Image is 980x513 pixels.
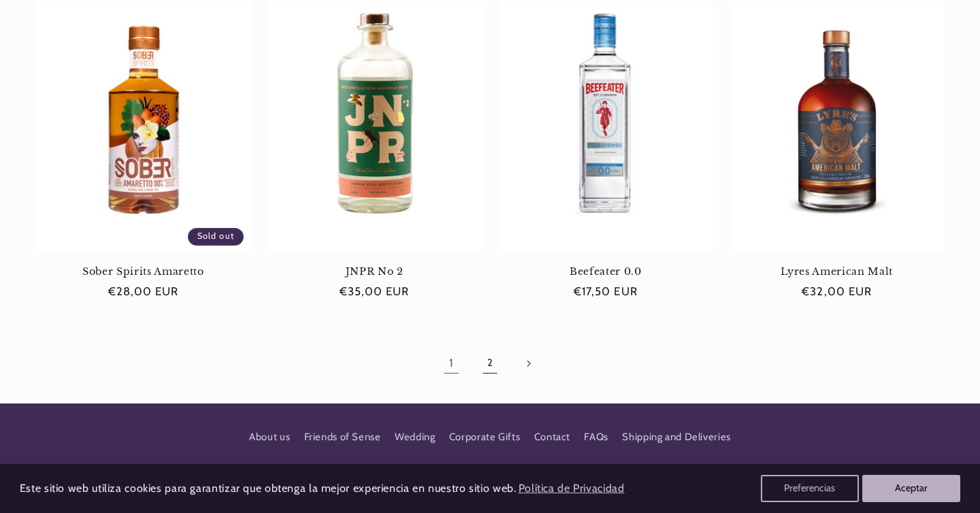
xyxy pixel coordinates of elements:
[534,425,570,450] a: Contact
[498,265,713,278] a: Beefeater 0.0
[584,425,608,450] a: FAQs
[304,425,381,450] a: Friends of Sense
[20,482,517,495] span: Este sitio web utiliza cookies para garantizar que obtenga la mejor experiencia en nuestro sitio ...
[761,475,859,502] button: Preferencias
[513,348,544,379] a: Next page
[449,425,520,450] a: Corporate Gifts
[36,348,945,379] nav: Pagination
[395,425,435,450] a: Wedding
[436,348,467,379] a: Page 1
[267,265,482,278] a: JNPR No 2
[730,265,945,278] a: Lyres American Malt
[249,429,290,450] a: About us
[516,477,626,501] a: Política de Privacidad (opens in a new tab)
[862,475,960,502] button: Aceptar
[474,348,506,379] a: Page 2
[622,425,731,450] a: Shipping and Deliveries
[36,265,251,278] a: Sober Spirits Amaretto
